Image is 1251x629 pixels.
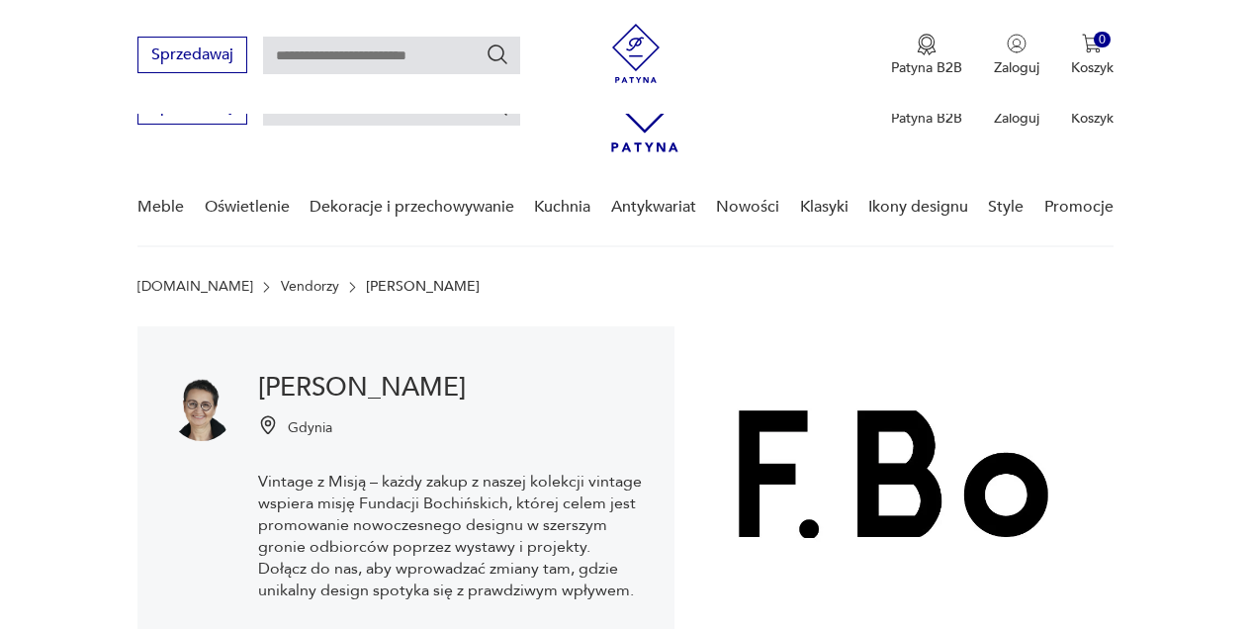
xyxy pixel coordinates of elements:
a: Sprzedawaj [137,49,247,63]
img: Ikonka użytkownika [1007,34,1027,53]
p: Zaloguj [994,109,1039,128]
a: Sprzedawaj [137,101,247,115]
p: Gdynia [288,418,332,437]
a: Meble [137,169,184,245]
a: Promocje [1044,169,1114,245]
a: Style [988,169,1024,245]
p: Patyna B2B [891,58,962,77]
img: Ikona medalu [917,34,937,55]
a: Ikony designu [868,169,968,245]
img: Ikona koszyka [1082,34,1102,53]
button: Zaloguj [994,34,1039,77]
p: Koszyk [1071,109,1114,128]
p: [PERSON_NAME] [366,279,480,295]
a: Ikona medaluPatyna B2B [891,34,962,77]
img: Patyna - sklep z meblami i dekoracjami vintage [606,24,666,83]
a: Kuchnia [534,169,590,245]
button: Sprzedawaj [137,37,247,73]
a: Dekoracje i przechowywanie [310,169,514,245]
button: Patyna B2B [891,34,962,77]
p: Zaloguj [994,58,1039,77]
a: Antykwariat [611,169,696,245]
a: Oświetlenie [205,169,290,245]
img: Ikonka pinezki mapy [258,415,278,435]
h1: [PERSON_NAME] [258,376,643,400]
a: Vendorzy [281,279,339,295]
div: 0 [1094,32,1111,48]
a: Nowości [716,169,779,245]
button: 0Koszyk [1071,34,1114,77]
p: Koszyk [1071,58,1114,77]
a: [DOMAIN_NAME] [137,279,253,295]
img: Beata Bochińska [169,376,234,441]
p: Vintage z Misją – każdy zakup z naszej kolekcji vintage wspiera misję Fundacji Bochińskich, które... [258,471,643,601]
a: Klasyki [800,169,849,245]
button: Szukaj [486,43,509,66]
p: Patyna B2B [891,109,962,128]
